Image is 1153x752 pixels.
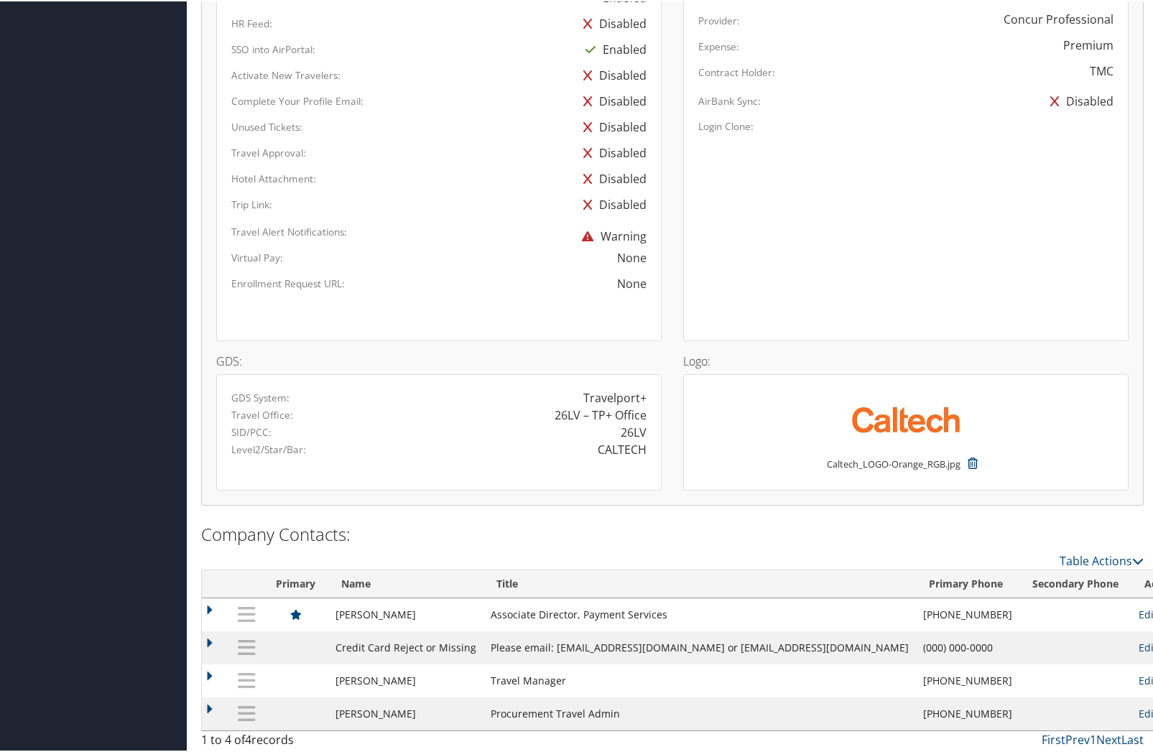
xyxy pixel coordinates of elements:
[698,64,775,78] label: Contract Holder:
[1060,552,1144,567] a: Table Actions
[576,61,647,87] div: Disabled
[698,118,754,132] label: Login Clone:
[576,113,647,139] div: Disabled
[328,597,483,630] td: [PERSON_NAME]
[216,354,662,366] h4: GDS:
[617,248,647,265] div: None
[483,597,916,630] td: Associate Director, Payment Services
[245,730,251,746] span: 4
[483,663,916,696] td: Travel Manager
[231,407,293,421] label: Travel Office:
[1004,9,1113,27] div: Concur Professional
[328,663,483,696] td: [PERSON_NAME]
[916,569,1019,597] th: Primary Phone
[231,119,302,133] label: Unused Tickets:
[576,164,647,190] div: Disabled
[576,87,647,113] div: Disabled
[231,144,306,159] label: Travel Approval:
[328,696,483,729] td: [PERSON_NAME]
[834,388,978,449] img: Caltech_LOGO-Orange_RGB.jpg
[231,41,315,55] label: SSO into AirPortal:
[621,422,647,440] div: 26LV
[231,223,347,238] label: Travel Alert Notifications:
[413,274,647,291] div: None
[231,170,316,185] label: Hotel Attachment:
[698,93,761,107] label: AirBank Sync:
[578,35,647,61] div: Enabled
[231,15,272,29] label: HR Feed:
[483,696,916,729] td: Procurement Travel Admin
[1090,730,1096,746] a: 1
[231,424,272,438] label: SID/PCC:
[575,227,647,243] span: Warning
[1121,730,1144,746] a: Last
[583,388,647,405] div: Travelport+
[1096,730,1121,746] a: Next
[916,630,1019,663] td: (000) 000-0000
[231,67,341,81] label: Activate New Travelers:
[1063,35,1113,52] div: Premium
[698,38,739,52] label: Expense:
[576,190,647,216] div: Disabled
[201,521,1144,545] h2: Company Contacts:
[231,441,306,455] label: Level2/Star/Bar:
[916,663,1019,696] td: [PHONE_NUMBER]
[827,456,960,483] small: Caltech_LOGO-Orange_RGB.jpg
[483,630,916,663] td: Please email: [EMAIL_ADDRESS][DOMAIN_NAME] or [EMAIL_ADDRESS][DOMAIN_NAME]
[1019,569,1131,597] th: Secondary Phone
[698,12,740,27] label: Provider:
[231,93,364,107] label: Complete Your Profile Email:
[483,569,916,597] th: Title
[231,196,272,210] label: Trip Link:
[328,630,483,663] td: Credit Card Reject or Missing
[263,569,328,597] th: Primary
[231,275,345,289] label: Enrollment Request URL:
[555,405,647,422] div: 26LV – TP+ Office
[576,139,647,164] div: Disabled
[576,9,647,35] div: Disabled
[231,249,283,264] label: Virtual Pay:
[1090,61,1113,78] div: TMC
[916,696,1019,729] td: [PHONE_NUMBER]
[328,569,483,597] th: Name
[231,389,290,404] label: GDS System:
[1065,730,1090,746] a: Prev
[916,597,1019,630] td: [PHONE_NUMBER]
[598,440,647,457] div: CALTECH
[1042,730,1065,746] a: First
[683,354,1129,366] h4: Logo:
[1043,87,1113,113] div: Disabled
